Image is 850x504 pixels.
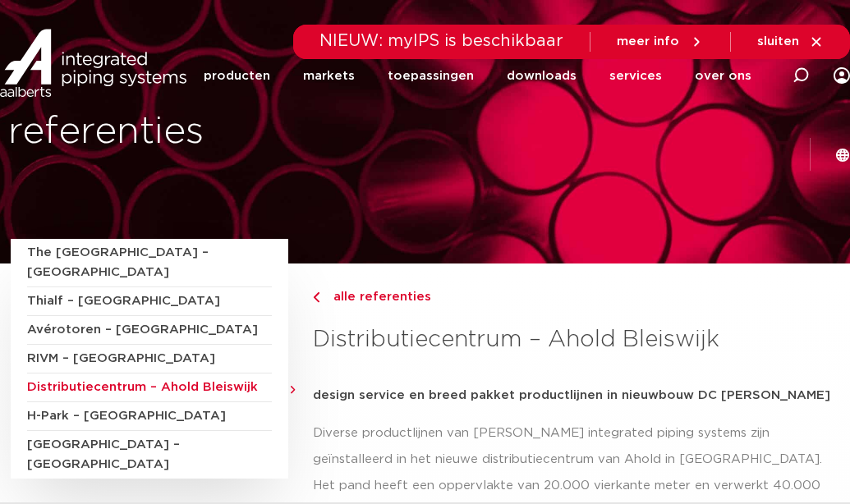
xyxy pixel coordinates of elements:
a: over ons [695,44,751,108]
a: Distributiecentrum – Ahold Bleiswijk [27,373,272,402]
strong: design service en breed pakket productlijnen in nieuwbouw DC [PERSON_NAME] [313,389,830,401]
a: H-Park – [GEOGRAPHIC_DATA] [27,402,272,431]
a: [GEOGRAPHIC_DATA] – [GEOGRAPHIC_DATA] [27,431,272,479]
a: meer info [617,34,704,49]
div: my IPS [834,57,850,94]
a: The [GEOGRAPHIC_DATA] – [GEOGRAPHIC_DATA] [27,239,272,287]
img: chevron-right.svg [313,292,319,303]
a: alle referenties [313,287,839,307]
span: alle referenties [324,291,431,303]
h3: Distributiecentrum – Ahold Bleiswijk [313,323,839,356]
a: RIVM – [GEOGRAPHIC_DATA] [27,345,272,373]
span: sluiten [757,35,799,48]
a: services [609,44,662,108]
a: Thialf – [GEOGRAPHIC_DATA] [27,287,272,316]
a: toepassingen [388,44,474,108]
span: meer info [617,35,679,48]
a: Avérotoren – [GEOGRAPHIC_DATA] [27,316,272,345]
span: NIEUW: myIPS is beschikbaar [319,33,563,49]
a: sluiten [757,34,824,49]
nav: Menu [204,44,751,108]
a: producten [204,44,270,108]
a: downloads [507,44,577,108]
a: markets [303,44,355,108]
h1: referenties [8,106,417,158]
